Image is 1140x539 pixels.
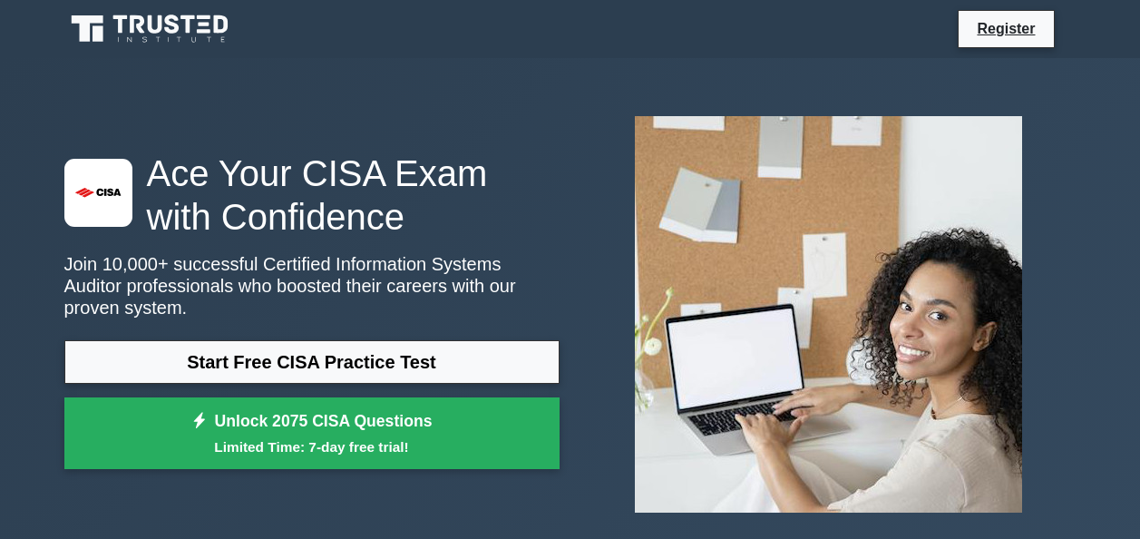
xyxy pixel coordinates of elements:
[64,397,560,470] a: Unlock 2075 CISA QuestionsLimited Time: 7-day free trial!
[64,340,560,384] a: Start Free CISA Practice Test
[966,17,1046,40] a: Register
[64,253,560,318] p: Join 10,000+ successful Certified Information Systems Auditor professionals who boosted their car...
[87,436,537,457] small: Limited Time: 7-day free trial!
[64,152,560,239] h1: Ace Your CISA Exam with Confidence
